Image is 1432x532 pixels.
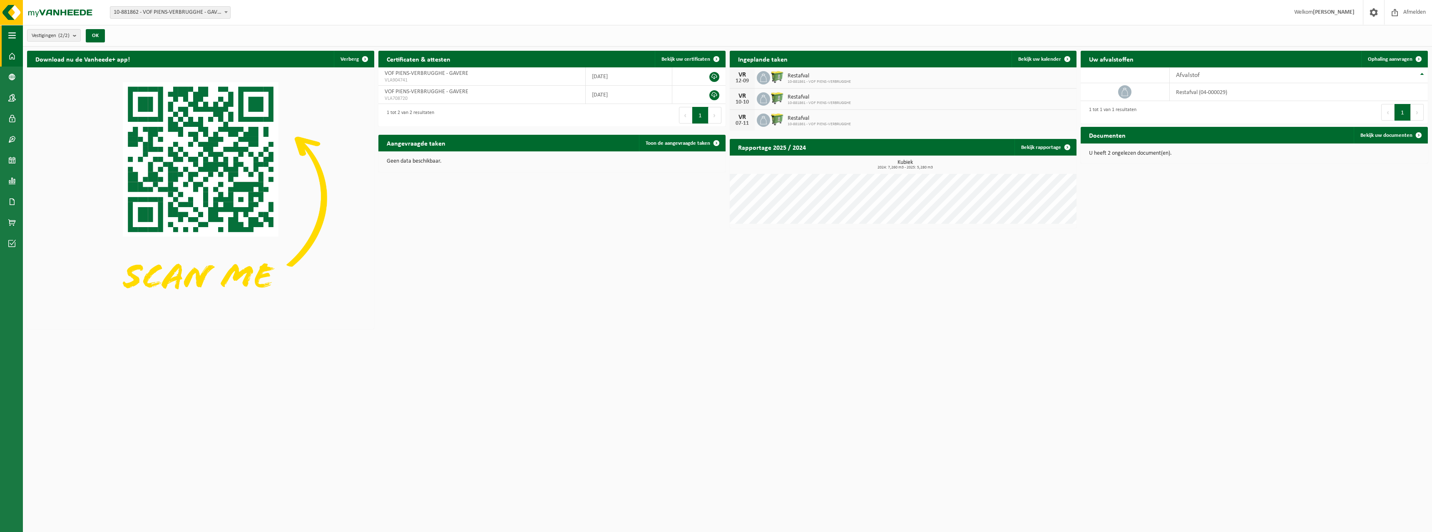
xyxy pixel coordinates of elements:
[734,99,751,105] div: 10-10
[334,51,373,67] button: Verberg
[110,6,231,19] span: 10-881862 - VOF PIENS-VERBRUGGHE - GAVERE
[661,57,710,62] span: Bekijk uw certificaten
[341,57,359,62] span: Verberg
[1012,51,1076,67] a: Bekijk uw kalender
[1089,151,1420,156] p: U heeft 2 ongelezen document(en).
[734,93,751,99] div: VR
[730,51,796,67] h2: Ingeplande taken
[770,91,784,105] img: WB-0660-HPE-GN-50
[646,141,710,146] span: Toon de aangevraagde taken
[788,122,851,127] span: 10-881861 - VOF PIENS-VERBRUGGHE
[1361,51,1427,67] a: Ophaling aanvragen
[383,106,434,124] div: 1 tot 2 van 2 resultaten
[86,29,105,42] button: OK
[378,135,454,151] h2: Aangevraagde taken
[639,135,725,151] a: Toon de aangevraagde taken
[1014,139,1076,156] a: Bekijk rapportage
[385,77,579,84] span: VLA904741
[1313,9,1355,15] strong: [PERSON_NAME]
[692,107,709,124] button: 1
[27,29,81,42] button: Vestigingen(2/2)
[734,160,1077,170] h3: Kubiek
[1395,104,1411,121] button: 1
[734,121,751,126] div: 07-11
[58,33,70,38] count: (2/2)
[1018,57,1061,62] span: Bekijk uw kalender
[32,30,70,42] span: Vestigingen
[385,95,579,102] span: VLA708720
[788,115,851,122] span: Restafval
[378,51,459,67] h2: Certificaten & attesten
[27,67,374,327] img: Download de VHEPlus App
[709,107,721,124] button: Next
[730,139,814,155] h2: Rapportage 2025 / 2024
[1360,133,1412,138] span: Bekijk uw documenten
[1381,104,1395,121] button: Previous
[1411,104,1424,121] button: Next
[679,107,692,124] button: Previous
[385,70,468,77] span: VOF PIENS-VERBRUGGHE - GAVERE
[770,112,784,126] img: WB-0660-HPE-GN-50
[734,72,751,78] div: VR
[1170,83,1428,101] td: restafval (04-000029)
[586,67,672,86] td: [DATE]
[27,51,138,67] h2: Download nu de Vanheede+ app!
[734,114,751,121] div: VR
[1085,103,1136,121] div: 1 tot 1 van 1 resultaten
[788,101,851,106] span: 10-881861 - VOF PIENS-VERBRUGGHE
[385,89,468,95] span: VOF PIENS-VERBRUGGHE - GAVERE
[734,78,751,84] div: 12-09
[788,73,851,79] span: Restafval
[788,94,851,101] span: Restafval
[1176,72,1200,79] span: Afvalstof
[1368,57,1412,62] span: Ophaling aanvragen
[734,166,1077,170] span: 2024: 7,260 m3 - 2025: 5,280 m3
[1081,51,1142,67] h2: Uw afvalstoffen
[387,158,717,164] p: Geen data beschikbaar.
[110,7,230,18] span: 10-881862 - VOF PIENS-VERBRUGGHE - GAVERE
[655,51,725,67] a: Bekijk uw certificaten
[788,79,851,84] span: 10-881861 - VOF PIENS-VERBRUGGHE
[1081,127,1134,143] h2: Documenten
[1354,127,1427,144] a: Bekijk uw documenten
[770,70,784,84] img: WB-0660-HPE-GN-50
[586,86,672,104] td: [DATE]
